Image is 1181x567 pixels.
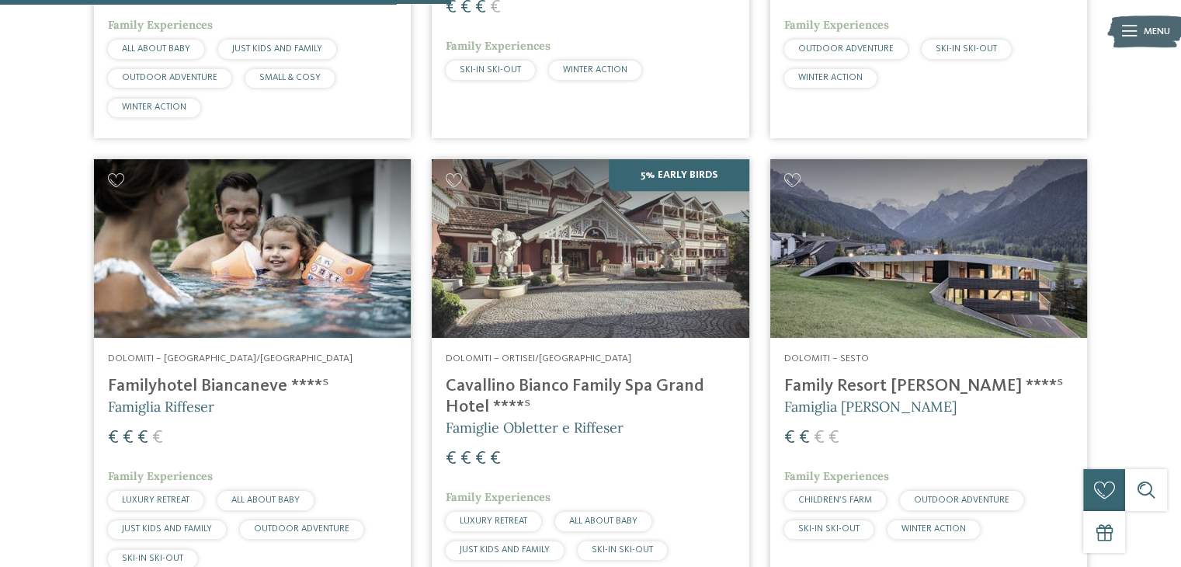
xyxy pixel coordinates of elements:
[784,398,957,416] span: Famiglia [PERSON_NAME]
[490,450,501,468] span: €
[259,73,321,82] span: SMALL & COSY
[914,496,1009,505] span: OUTDOOR ADVENTURE
[232,44,322,54] span: JUST KIDS AND FAMILY
[122,73,217,82] span: OUTDOOR ADVENTURE
[446,490,551,504] span: Family Experiences
[446,376,735,418] h4: Cavallino Bianco Family Spa Grand Hotel ****ˢ
[784,429,795,447] span: €
[122,524,212,534] span: JUST KIDS AND FAMILY
[784,18,889,32] span: Family Experiences
[94,159,411,338] img: Cercate un hotel per famiglie? Qui troverete solo i migliori!
[784,469,889,483] span: Family Experiences
[460,450,471,468] span: €
[108,353,353,364] span: Dolomiti – [GEOGRAPHIC_DATA]/[GEOGRAPHIC_DATA]
[592,545,653,555] span: SKI-IN SKI-OUT
[798,524,860,534] span: SKI-IN SKI-OUT
[446,353,631,364] span: Dolomiti – Ortisei/[GEOGRAPHIC_DATA]
[137,429,148,447] span: €
[798,496,872,505] span: CHILDREN’S FARM
[122,103,186,112] span: WINTER ACTION
[936,44,997,54] span: SKI-IN SKI-OUT
[108,429,119,447] span: €
[563,65,627,75] span: WINTER ACTION
[108,469,213,483] span: Family Experiences
[460,517,527,526] span: LUXURY RETREAT
[460,545,550,555] span: JUST KIDS AND FAMILY
[122,496,189,505] span: LUXURY RETREAT
[446,450,457,468] span: €
[784,353,869,364] span: Dolomiti – Sesto
[122,554,183,563] span: SKI-IN SKI-OUT
[152,429,163,447] span: €
[122,44,190,54] span: ALL ABOUT BABY
[432,159,749,338] img: Family Spa Grand Hotel Cavallino Bianco ****ˢ
[231,496,300,505] span: ALL ABOUT BABY
[814,429,825,447] span: €
[569,517,637,526] span: ALL ABOUT BABY
[446,419,623,437] span: Famiglie Obletter e Riffeser
[784,376,1073,397] h4: Family Resort [PERSON_NAME] ****ˢ
[108,18,213,32] span: Family Experiences
[108,398,214,416] span: Famiglia Riffeser
[446,39,551,53] span: Family Experiences
[798,44,894,54] span: OUTDOOR ADVENTURE
[108,376,397,397] h4: Familyhotel Biancaneve ****ˢ
[123,429,134,447] span: €
[799,429,810,447] span: €
[460,65,521,75] span: SKI-IN SKI-OUT
[798,73,863,82] span: WINTER ACTION
[475,450,486,468] span: €
[901,524,966,534] span: WINTER ACTION
[254,524,349,534] span: OUTDOOR ADVENTURE
[770,159,1087,338] img: Family Resort Rainer ****ˢ
[828,429,839,447] span: €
